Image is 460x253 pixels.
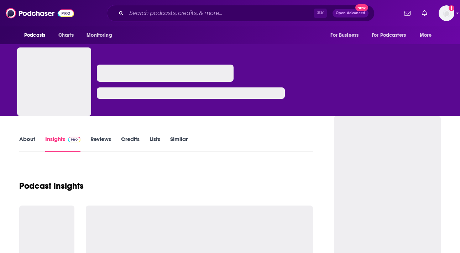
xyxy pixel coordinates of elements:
[150,136,160,152] a: Lists
[401,7,413,19] a: Show notifications dropdown
[107,5,375,21] div: Search podcasts, credits, & more...
[19,181,84,191] h1: Podcast Insights
[419,7,430,19] a: Show notifications dropdown
[439,5,454,21] button: Show profile menu
[58,30,74,40] span: Charts
[170,136,188,152] a: Similar
[367,29,416,42] button: open menu
[439,5,454,21] img: User Profile
[330,30,359,40] span: For Business
[19,29,54,42] button: open menu
[439,5,454,21] span: Logged in as Marketing09
[68,137,80,142] img: Podchaser Pro
[415,29,441,42] button: open menu
[314,9,327,18] span: ⌘ K
[449,5,454,11] svg: Add a profile image
[87,30,112,40] span: Monitoring
[336,11,365,15] span: Open Advanced
[333,9,368,17] button: Open AdvancedNew
[121,136,140,152] a: Credits
[420,30,432,40] span: More
[6,6,74,20] img: Podchaser - Follow, Share and Rate Podcasts
[355,4,368,11] span: New
[24,30,45,40] span: Podcasts
[372,30,406,40] span: For Podcasters
[90,136,111,152] a: Reviews
[54,29,78,42] a: Charts
[19,136,35,152] a: About
[82,29,121,42] button: open menu
[45,136,80,152] a: InsightsPodchaser Pro
[325,29,367,42] button: open menu
[126,7,314,19] input: Search podcasts, credits, & more...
